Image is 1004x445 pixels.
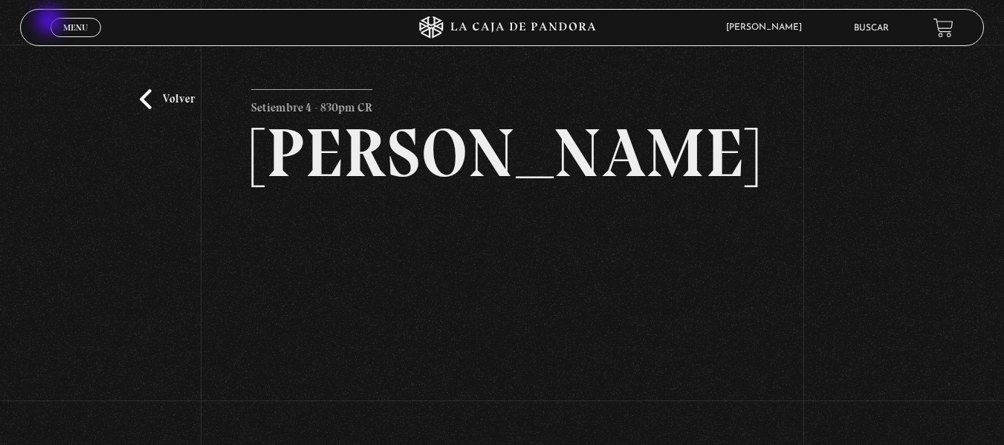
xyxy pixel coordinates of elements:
[719,23,817,32] span: [PERSON_NAME]
[933,17,953,37] a: View your shopping cart
[251,119,752,187] h2: [PERSON_NAME]
[58,36,93,46] span: Cerrar
[63,23,88,32] span: Menu
[140,89,195,109] a: Volver
[251,89,372,119] p: Setiembre 4 - 830pm CR
[854,24,889,33] a: Buscar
